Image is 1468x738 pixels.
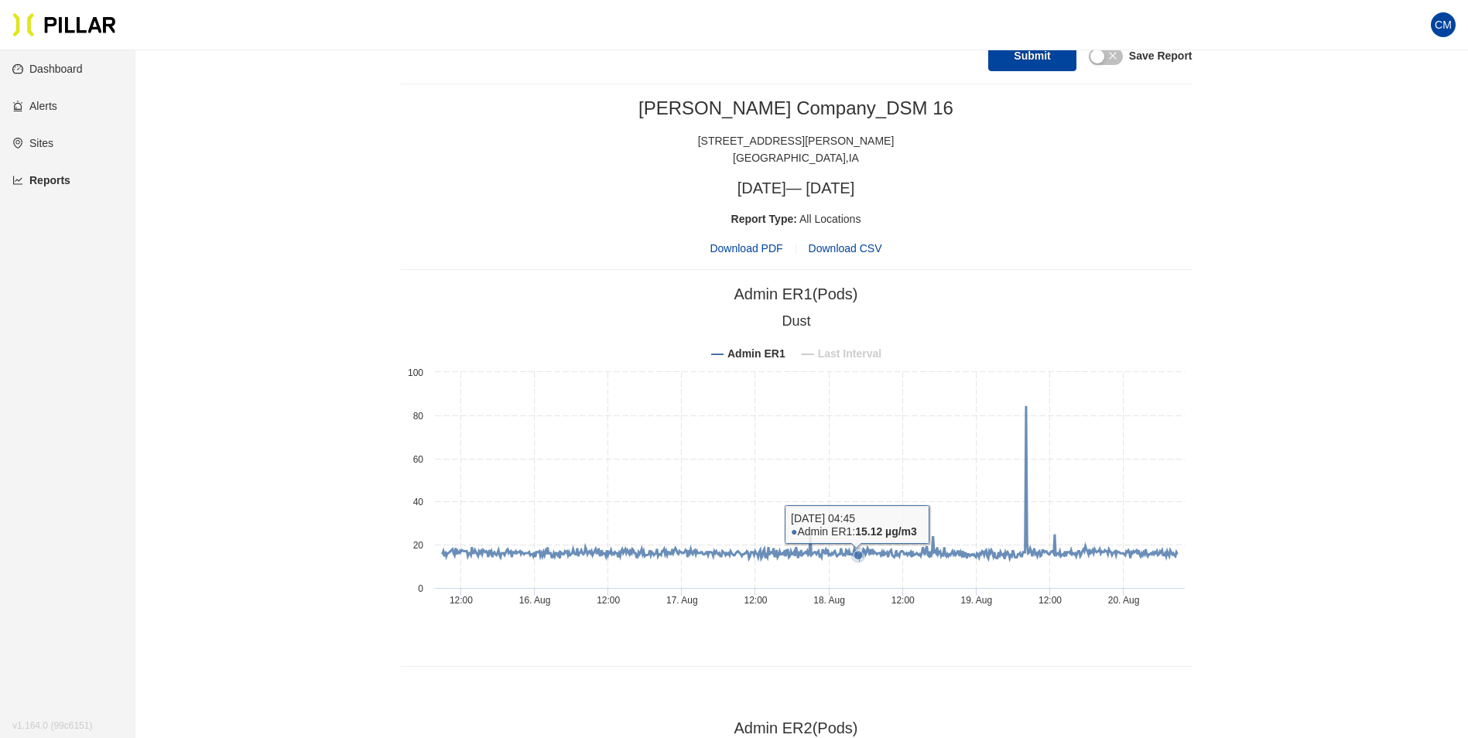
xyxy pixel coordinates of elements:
text: 60 [412,454,423,465]
tspan: Last Interval [817,347,881,360]
text: 40 [412,497,423,507]
tspan: 18. Aug [813,595,845,606]
text: 12:00 [744,595,767,606]
button: Submit [988,41,1076,71]
text: 80 [412,411,423,422]
a: environmentSites [12,137,53,149]
h2: [PERSON_NAME] Company_DSM 16 [400,97,1193,120]
span: Report Type: [731,213,797,225]
span: close [1108,51,1117,60]
div: [STREET_ADDRESS][PERSON_NAME] [400,132,1193,149]
h3: [DATE] — [DATE] [400,179,1193,198]
div: [GEOGRAPHIC_DATA] , IA [400,149,1193,166]
text: 20 [412,540,423,551]
tspan: 19. Aug [960,595,992,606]
text: 12:00 [891,595,914,606]
text: 0 [418,583,423,594]
span: CM [1435,12,1452,37]
span: Download PDF [710,240,782,257]
a: dashboardDashboard [12,63,83,75]
text: 100 [407,367,423,378]
tspan: 20. Aug [1107,595,1139,606]
div: Admin ER1 (Pods) [734,282,857,306]
tspan: Admin ER1 [727,347,785,360]
tspan: 17. Aug [666,595,697,606]
tspan: 16. Aug [518,595,550,606]
a: alertAlerts [12,100,57,112]
text: 12:00 [597,595,620,606]
div: All Locations [400,210,1193,227]
tspan: Dust [782,313,810,329]
text: 12:00 [1038,595,1061,606]
img: Pillar Technologies [12,12,116,37]
label: Save Report [1129,48,1193,64]
text: 12:00 [449,595,472,606]
a: line-chartReports [12,174,70,186]
span: Download CSV [809,242,882,255]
